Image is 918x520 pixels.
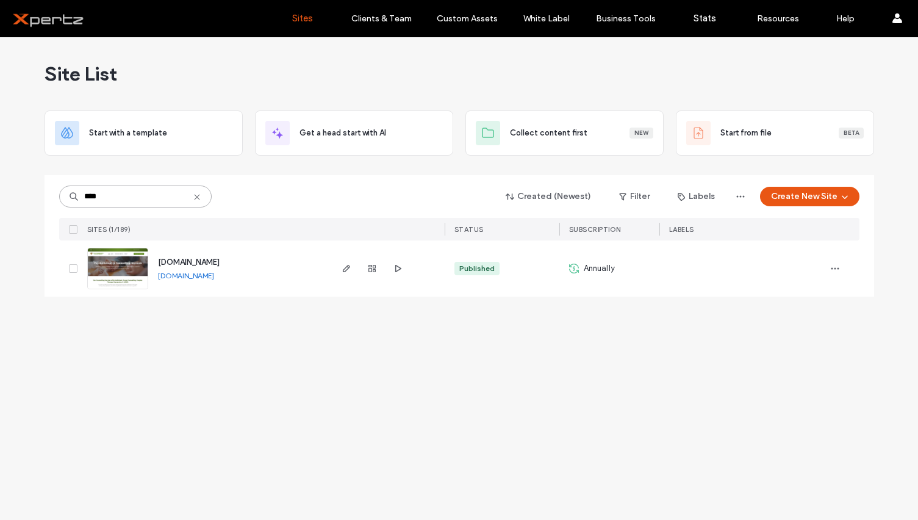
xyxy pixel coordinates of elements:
[89,127,167,139] span: Start with a template
[454,225,484,234] span: STATUS
[351,13,412,24] label: Clients & Team
[669,225,694,234] span: LABELS
[465,110,664,156] div: Collect content firstNew
[607,187,662,206] button: Filter
[137,72,201,80] div: Keywords by Traffic
[45,110,243,156] div: Start with a template
[34,20,60,29] div: v 4.0.25
[27,9,52,20] span: Help
[839,128,864,139] div: Beta
[523,13,570,24] label: White Label
[629,128,653,139] div: New
[32,32,134,42] div: Domain: [DOMAIN_NAME]
[158,271,214,280] a: [DOMAIN_NAME]
[35,71,45,81] img: tab_domain_overview_orange.svg
[720,127,772,139] span: Start from file
[459,263,495,274] div: Published
[510,127,587,139] span: Collect content first
[757,13,799,24] label: Resources
[569,225,621,234] span: SUBSCRIPTION
[45,62,117,86] span: Site List
[760,187,859,206] button: Create New Site
[495,187,602,206] button: Created (Newest)
[255,110,453,156] div: Get a head start with AI
[87,225,131,234] span: SITES (1/189)
[49,72,109,80] div: Domain Overview
[292,13,313,24] label: Sites
[584,262,615,275] span: Annually
[20,32,29,42] img: website_grey.svg
[437,13,498,24] label: Custom Assets
[299,127,386,139] span: Get a head start with AI
[123,71,133,81] img: tab_keywords_by_traffic_grey.svg
[667,187,726,206] button: Labels
[158,258,220,267] a: [DOMAIN_NAME]
[596,13,656,24] label: Business Tools
[836,13,855,24] label: Help
[694,13,716,24] label: Stats
[676,110,874,156] div: Start from fileBeta
[20,20,29,29] img: logo_orange.svg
